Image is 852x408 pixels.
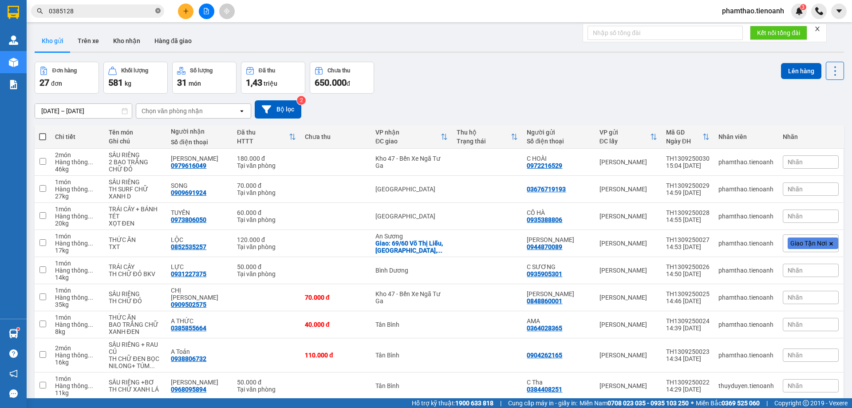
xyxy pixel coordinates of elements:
[666,216,710,223] div: 14:55 [DATE]
[788,213,803,220] span: Nhãn
[315,77,347,88] span: 650.000
[412,398,493,408] span: Hỗ trợ kỹ thuật:
[55,158,99,166] div: Hàng thông thường
[109,220,162,227] div: XỌT ĐEN
[750,26,807,40] button: Kết nối tổng đài
[171,270,206,277] div: 0931227375
[35,104,132,118] input: Select a date range.
[171,182,228,189] div: SONG
[666,379,710,386] div: TH1309250022
[88,186,93,193] span: ...
[55,260,99,267] div: 1 món
[595,125,662,149] th: Toggle SortBy
[9,349,18,358] span: question-circle
[305,294,367,301] div: 70.000 đ
[600,321,657,328] div: [PERSON_NAME]
[375,382,448,389] div: Tân Bình
[55,328,99,335] div: 8 kg
[375,321,448,328] div: Tân Bình
[527,317,590,325] div: AMA
[150,362,155,369] span: ...
[666,182,710,189] div: TH1309250029
[88,294,93,301] span: ...
[37,8,43,14] span: search
[103,62,168,94] button: Khối lượng581kg
[527,290,590,297] div: TRỌNG LINH
[815,7,823,15] img: phone-icon
[35,62,99,94] button: Đơn hàng27đơn
[375,352,448,359] div: Tân Bình
[35,30,71,51] button: Kho gửi
[800,4,806,10] sup: 3
[803,400,809,406] span: copyright
[171,216,206,223] div: 0973806050
[109,379,162,386] div: SẦU RIÊNG +BƠ
[55,213,99,220] div: Hàng thông thường
[375,186,448,193] div: [GEOGRAPHIC_DATA]
[718,294,774,301] div: phamthao.tienoanh
[55,382,99,389] div: Hàng thông thường
[171,386,206,393] div: 0968095894
[666,325,710,332] div: 14:39 [DATE]
[527,379,590,386] div: C Tha
[375,267,448,274] div: Bình Dương
[183,8,189,14] span: plus
[88,267,93,274] span: ...
[457,138,511,145] div: Trạng thái
[39,77,49,88] span: 27
[527,270,562,277] div: 0935905301
[9,389,18,398] span: message
[527,297,562,305] div: 0848860001
[142,107,203,115] div: Chọn văn phòng nhận
[666,317,710,325] div: TH1309250024
[500,398,501,408] span: |
[55,287,99,294] div: 1 món
[666,236,710,243] div: TH1309250027
[55,186,99,193] div: Hàng thông thường
[219,4,235,19] button: aim
[718,186,774,193] div: phamthao.tienoanh
[190,67,213,74] div: Số lượng
[666,348,710,355] div: TH1309250023
[88,352,93,359] span: ...
[600,213,657,220] div: [PERSON_NAME]
[666,189,710,196] div: 14:59 [DATE]
[600,267,657,274] div: [PERSON_NAME]
[666,263,710,270] div: TH1309250026
[600,186,657,193] div: [PERSON_NAME]
[310,62,374,94] button: Chưa thu650.000đ
[88,382,93,389] span: ...
[238,107,245,115] svg: open
[237,243,296,250] div: Tại văn phòng
[600,138,650,145] div: ĐC lấy
[375,155,448,169] div: Kho 47 - Bến Xe Ngã Tư Ga
[88,240,93,247] span: ...
[171,155,228,162] div: C HUYỀN
[666,270,710,277] div: 14:50 [DATE]
[327,67,350,74] div: Chưa thu
[88,158,93,166] span: ...
[171,128,228,135] div: Người nhận
[55,166,99,173] div: 46 kg
[237,138,289,145] div: HTTT
[527,243,562,250] div: 0944870089
[237,155,296,162] div: 180.000 đ
[109,263,162,270] div: TRÁI CÂY
[172,62,237,94] button: Số lượng31món
[241,62,305,94] button: Đã thu1,43 triệu
[297,96,306,105] sup: 2
[109,341,162,355] div: SẦU RIÊNG + RAU CỦ
[666,297,710,305] div: 14:46 [DATE]
[171,209,228,216] div: TUYÊN
[237,263,296,270] div: 50.000 đ
[718,213,774,220] div: phamthao.tienoanh
[171,189,206,196] div: 0909691924
[666,243,710,250] div: 14:53 [DATE]
[203,8,209,14] span: file-add
[666,155,710,162] div: TH1309250030
[9,80,18,89] img: solution-icon
[109,243,162,250] div: TXT
[171,243,206,250] div: 0852535257
[788,294,803,301] span: Nhãn
[255,100,301,119] button: Bộ lọc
